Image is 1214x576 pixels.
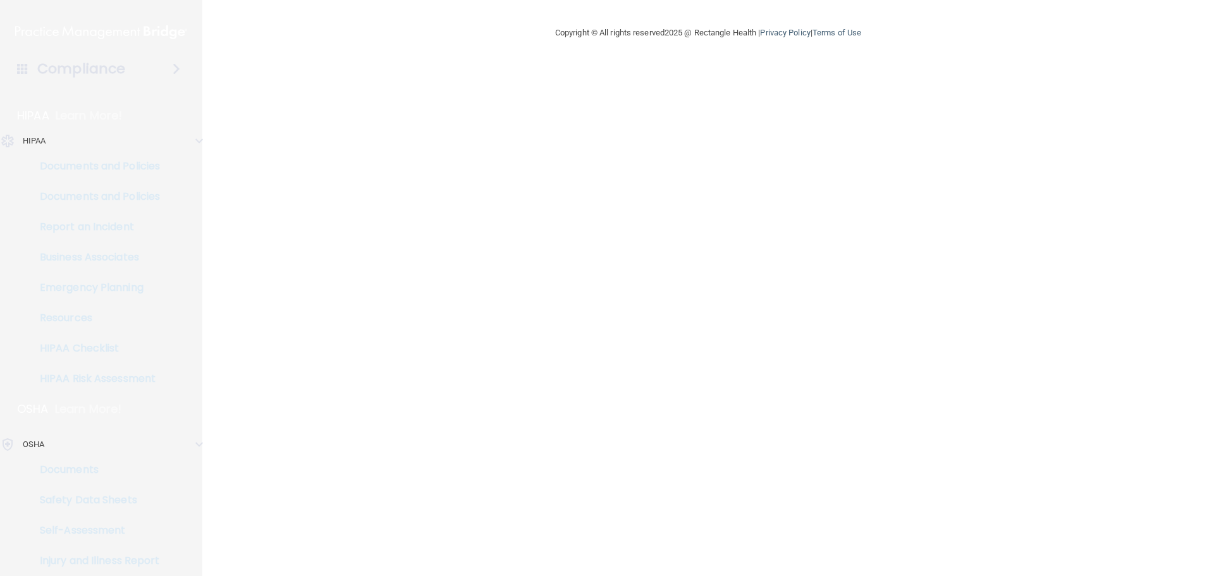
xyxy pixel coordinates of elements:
p: Self-Assessment [8,524,181,537]
p: OSHA [17,401,49,417]
p: Business Associates [8,251,181,264]
a: Privacy Policy [760,28,810,37]
a: Terms of Use [812,28,861,37]
p: Documents and Policies [8,190,181,203]
p: HIPAA Risk Assessment [8,372,181,385]
p: Resources [8,312,181,324]
p: Learn More! [56,108,123,123]
p: Report an Incident [8,221,181,233]
p: OSHA [23,437,44,452]
p: Safety Data Sheets [8,494,181,506]
p: Emergency Planning [8,281,181,294]
p: HIPAA [17,108,49,123]
img: PMB logo [15,20,187,45]
div: Copyright © All rights reserved 2025 @ Rectangle Health | | [477,13,939,53]
p: HIPAA Checklist [8,342,181,355]
p: Documents [8,463,181,476]
p: Documents and Policies [8,160,181,173]
h4: Compliance [37,60,125,78]
p: Learn More! [55,401,122,417]
p: HIPAA [23,133,46,149]
p: Injury and Illness Report [8,555,181,567]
